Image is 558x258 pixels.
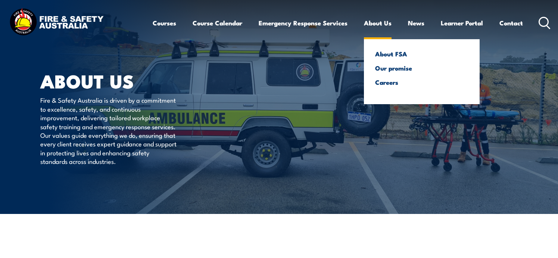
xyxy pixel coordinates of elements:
[499,13,523,33] a: Contact
[441,13,483,33] a: Learner Portal
[259,13,347,33] a: Emergency Response Services
[364,13,392,33] a: About Us
[375,65,468,71] a: Our promise
[375,79,468,86] a: Careers
[193,13,242,33] a: Course Calendar
[40,72,225,88] h1: About Us
[153,13,176,33] a: Courses
[375,50,468,57] a: About FSA
[408,13,424,33] a: News
[40,96,177,165] p: Fire & Safety Australia is driven by a commitment to excellence, safety, and continuous improveme...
